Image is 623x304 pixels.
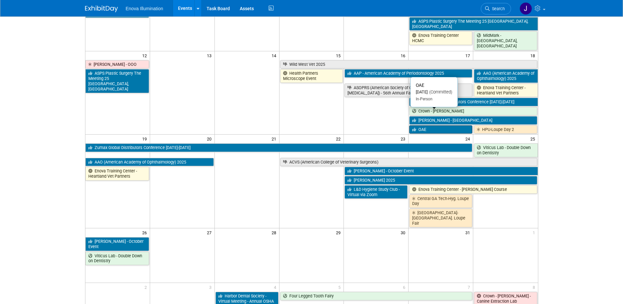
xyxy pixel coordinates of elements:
span: 2 [144,283,150,291]
a: ASOPRS (American Society of Ophthalmic Plastic and [MEDICAL_DATA]) - 56th Annual Fall Scientific ... [345,84,472,97]
a: Four Legged Tooth Fairy [280,292,473,300]
span: 8 [532,283,538,291]
span: 27 [206,228,214,237]
span: 22 [335,135,344,143]
span: 19 [142,135,150,143]
span: 23 [400,135,408,143]
span: 1 [532,228,538,237]
span: 21 [271,135,279,143]
span: 25 [530,135,538,143]
span: 7 [467,283,473,291]
span: 29 [335,228,344,237]
a: Crown - [PERSON_NAME] [409,107,537,115]
span: 4 [273,283,279,291]
a: AAO (American Academy of Ophthalmology) 2025 [474,69,538,83]
a: AAP - American Academy of Periodontology 2025 [345,69,472,78]
a: Viticus Lab - Double Down on Dentistry [474,143,538,157]
span: OAE [416,83,424,88]
a: MidMark - [GEOGRAPHIC_DATA], [GEOGRAPHIC_DATA] [474,31,537,50]
a: [GEOGRAPHIC_DATA]-[GEOGRAPHIC_DATA]. Loupe Fair [409,209,472,227]
span: 15 [335,51,344,60]
a: [PERSON_NAME] - October Event [85,237,149,251]
span: 14 [271,51,279,60]
a: HPU-Loupe Day 2 [474,125,537,134]
a: Enova Training Center - Heartland Vet Partners [85,167,149,180]
a: OAE [409,125,472,134]
a: [PERSON_NAME] 2025 [345,176,537,185]
img: ExhibitDay [85,6,118,12]
span: 30 [400,228,408,237]
a: Zumax Global Distributors Conference [DATE]-[DATE] [409,98,538,106]
a: Zumax Global Distributors Conference [DATE]-[DATE] [85,143,473,152]
span: 12 [142,51,150,60]
a: L&D Hygiene Study Club - Virtual via Zoom [345,185,408,199]
a: Wild West Vet 2025 [280,60,537,69]
a: Central GA Tech-Hyg. Loupe Day [409,194,472,208]
span: Enova Illumination [126,6,163,11]
span: Search [490,6,505,11]
span: (Committed) [428,89,452,94]
span: 31 [465,228,473,237]
a: [PERSON_NAME] - October Event [345,167,538,175]
a: [PERSON_NAME] - OOO [85,60,149,69]
span: 20 [206,135,214,143]
a: AAO (American Academy of Ophthalmology) 2025 [85,158,214,166]
img: Janelle Tlusty [520,2,532,15]
span: 13 [206,51,214,60]
span: 24 [465,135,473,143]
span: 5 [338,283,344,291]
span: 26 [142,228,150,237]
span: In-Person [416,97,433,101]
span: 16 [400,51,408,60]
span: 28 [271,228,279,237]
span: 18 [530,51,538,60]
a: ASPS Plastic Surgery The Meeting 25 [GEOGRAPHIC_DATA], [GEOGRAPHIC_DATA] [85,69,149,93]
a: Health Partners Microscope Event [280,69,343,83]
div: [DATE] [416,89,452,95]
a: Enova Training Center HCMC [409,31,472,45]
a: Enova Training Center - [PERSON_NAME] Course [409,185,537,194]
a: ASPS Plastic Surgery The Meeting 25 [GEOGRAPHIC_DATA], [GEOGRAPHIC_DATA] [409,17,538,31]
span: 3 [209,283,214,291]
a: Viticus Lab - Double Down on Dentistry [85,252,149,265]
span: 17 [465,51,473,60]
a: [PERSON_NAME] - [GEOGRAPHIC_DATA] [409,116,537,125]
a: Enova Training Center - Heartland Vet Partners [474,84,538,97]
a: Search [481,3,511,14]
a: ACVS (American College of Veterinary Surgeons) [280,158,537,166]
span: 6 [402,283,408,291]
